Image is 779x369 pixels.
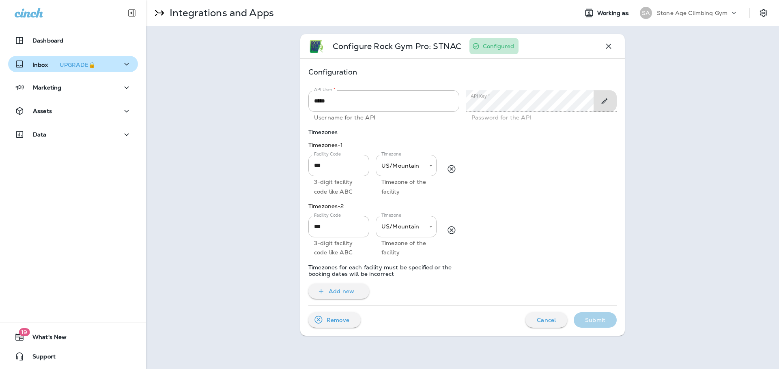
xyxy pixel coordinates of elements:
div: SA [640,7,652,19]
p: Remove [327,317,349,323]
p: Stone Age Climbing Gym [657,10,727,16]
p: 3-digit facility code like ABC [314,239,364,257]
p: Password for the API [471,113,611,122]
button: Cancel [525,312,567,328]
p: Add new [329,288,354,294]
span: Working as: [597,10,632,17]
p: Timezones [308,129,459,135]
p: Integrations and Apps [166,7,274,19]
label: API User [314,87,336,93]
span: Support [24,353,56,363]
button: Remove [308,312,361,328]
label: Facility Code [314,151,341,157]
p: Cancel [537,317,556,323]
button: Assets [8,103,138,119]
p: Timezone of the facility [381,239,431,257]
p: Configure Rock Gym Pro: STNAC [333,41,461,52]
button: UPGRADE🔒 [56,60,99,70]
p: Assets [33,108,52,114]
p: Marketing [33,84,61,91]
span: 19 [19,328,30,336]
p: Timezone of the facility [381,177,431,196]
button: Marketing [8,79,138,96]
div: You have configured this credential [469,38,519,54]
div: US/Mountain [376,216,437,237]
p: 3-digit facility code like ABC [314,177,364,196]
img: Rock Gym Pro [308,38,325,54]
button: Support [8,348,138,365]
button: Add new [308,284,369,299]
div: Timezones-2 [308,203,437,258]
p: Dashboard [32,37,63,44]
p: Configured [483,43,514,49]
button: Settings [756,6,771,20]
p: Inbox [32,60,99,68]
label: Timezone [381,151,401,157]
div: UPGRADE🔒 [60,62,95,68]
label: Timezone [381,212,401,218]
button: Toggle Edit [597,94,612,109]
p: Username for the API [314,113,454,122]
div: Timezones-1 [308,142,437,196]
p: Timezones for each facility must be specified or the booking dates will be incorrect [308,264,459,277]
button: InboxUPGRADE🔒 [8,56,138,72]
span: What's New [24,334,67,343]
p: Data [33,131,47,138]
button: Collapse Sidebar [121,5,143,21]
button: Data [8,126,138,143]
label: API Key [471,93,490,99]
button: Dashboard [8,32,138,49]
div: US/Mountain [376,155,437,176]
label: Facility Code [314,212,341,218]
button: 19What's New [8,329,138,345]
p: Configuration [308,67,617,77]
